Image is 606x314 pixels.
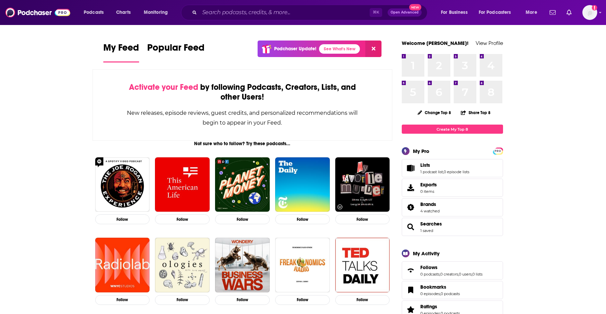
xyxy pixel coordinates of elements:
[155,295,210,305] button: Follow
[420,221,442,227] a: Searches
[547,7,558,18] a: Show notifications dropdown
[402,261,503,280] span: Follows
[420,201,440,207] a: Brands
[526,8,537,17] span: More
[404,163,418,173] a: Lists
[388,8,422,17] button: Open AdvancedNew
[460,106,491,119] button: Share Top 8
[420,162,469,168] a: Lists
[275,238,330,292] img: Freakonomics Radio
[444,169,469,174] a: 0 episode lists
[5,6,70,19] img: Podchaser - Follow, Share and Rate Podcasts
[144,8,168,17] span: Monitoring
[404,183,418,192] span: Exports
[420,189,437,194] span: 0 items
[404,266,418,275] a: Follows
[402,125,503,134] a: Create My Top 8
[582,5,597,20] span: Logged in as SuzanneE
[441,8,468,17] span: For Business
[402,281,503,299] span: Bookmarks
[95,214,150,224] button: Follow
[443,169,444,174] span: ,
[479,8,511,17] span: For Podcasters
[215,238,270,292] img: Business Wars
[155,214,210,224] button: Follow
[420,228,433,233] a: 1 saved
[95,157,150,212] img: The Joe Rogan Experience
[458,272,459,277] span: ,
[402,159,503,177] span: Lists
[275,214,330,224] button: Follow
[112,7,135,18] a: Charts
[215,157,270,212] img: Planet Money
[129,82,198,92] span: Activate your Feed
[391,11,419,14] span: Open Advanced
[275,157,330,212] img: The Daily
[494,148,502,153] a: PRO
[476,40,503,46] a: View Profile
[84,8,104,17] span: Podcasts
[93,141,393,147] div: Not sure who to follow? Try these podcasts...
[274,46,316,52] p: Podchaser Update!
[409,4,421,10] span: New
[155,238,210,292] img: Ologies with Alie Ward
[402,179,503,197] a: Exports
[420,304,437,310] span: Ratings
[413,148,429,154] div: My Pro
[404,285,418,295] a: Bookmarks
[420,169,443,174] a: 1 podcast list
[521,7,546,18] button: open menu
[127,108,359,128] div: New releases, episode reviews, guest credits, and personalized recommendations will begin to appe...
[215,295,270,305] button: Follow
[127,82,359,102] div: by following Podcasts, Creators, Lists, and other Users!
[147,42,205,62] a: Popular Feed
[139,7,177,18] button: open menu
[402,218,503,236] span: Searches
[564,7,574,18] a: Show notifications dropdown
[459,272,472,277] a: 0 users
[440,272,458,277] a: 0 creators
[441,291,460,296] a: 0 podcasts
[582,5,597,20] img: User Profile
[404,203,418,212] a: Brands
[95,238,150,292] img: Radiolab
[436,7,476,18] button: open menu
[103,42,139,62] a: My Feed
[275,295,330,305] button: Follow
[474,7,521,18] button: open menu
[420,284,460,290] a: Bookmarks
[215,214,270,224] button: Follow
[420,284,446,290] span: Bookmarks
[420,201,436,207] span: Brands
[414,108,455,117] button: Change Top 8
[155,157,210,212] img: This American Life
[420,264,438,270] span: Follows
[420,182,437,188] span: Exports
[187,5,434,20] div: Search podcasts, credits, & more...
[420,209,440,213] a: 4 watched
[319,44,360,54] a: See What's New
[335,238,390,292] img: TED Talks Daily
[335,157,390,212] img: My Favorite Murder with Karen Kilgariff and Georgia Hardstark
[95,295,150,305] button: Follow
[335,295,390,305] button: Follow
[116,8,131,17] span: Charts
[420,162,430,168] span: Lists
[147,42,205,57] span: Popular Feed
[420,272,440,277] a: 0 podcasts
[79,7,112,18] button: open menu
[335,214,390,224] button: Follow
